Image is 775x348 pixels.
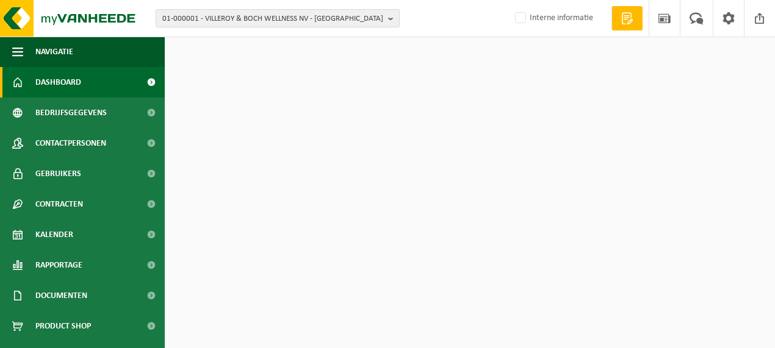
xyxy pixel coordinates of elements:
span: Product Shop [35,311,91,341]
span: Documenten [35,280,87,311]
span: Contracten [35,189,83,219]
span: Rapportage [35,250,82,280]
span: Contactpersonen [35,128,106,158]
span: Navigatie [35,37,73,67]
span: 01-000001 - VILLEROY & BOCH WELLNESS NV - [GEOGRAPHIC_DATA] [162,10,383,28]
span: Bedrijfsgegevens [35,98,107,128]
span: Kalender [35,219,73,250]
span: Dashboard [35,67,81,98]
span: Gebruikers [35,158,81,189]
button: 01-000001 - VILLEROY & BOCH WELLNESS NV - [GEOGRAPHIC_DATA] [156,9,400,27]
label: Interne informatie [513,9,593,27]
